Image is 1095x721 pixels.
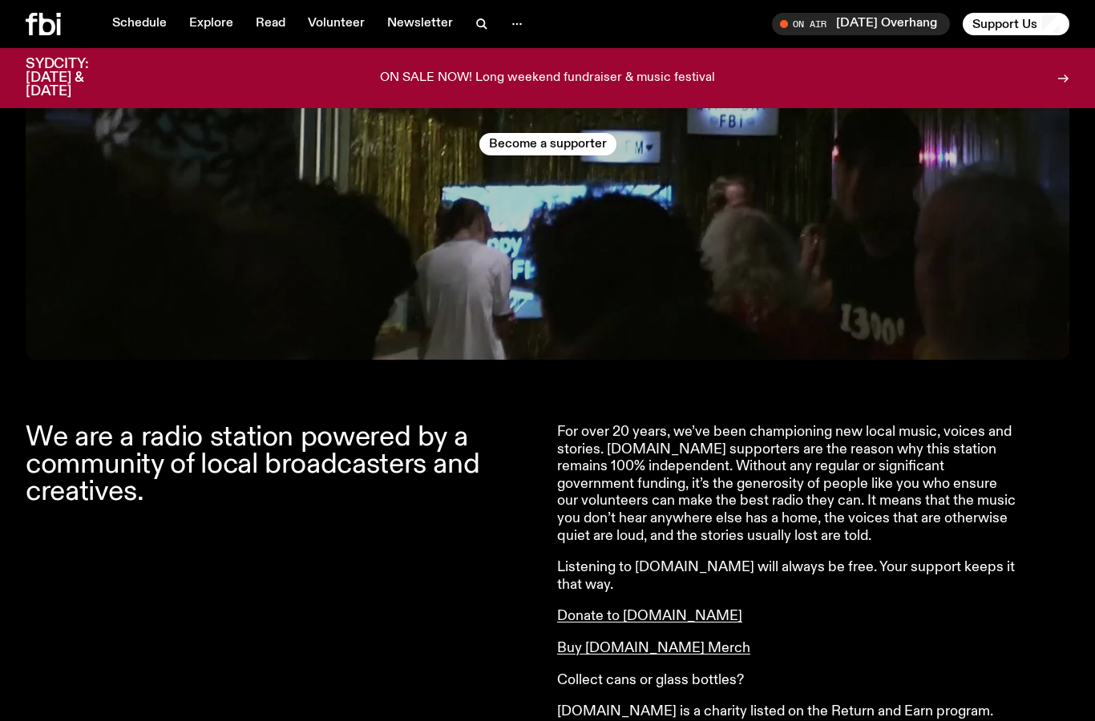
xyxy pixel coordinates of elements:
[246,13,295,35] a: Read
[557,424,1019,545] p: For over 20 years, we’ve been championing new local music, voices and stories. [DOMAIN_NAME] supp...
[180,13,243,35] a: Explore
[103,13,176,35] a: Schedule
[557,609,742,623] a: Donate to [DOMAIN_NAME]
[298,13,374,35] a: Volunteer
[557,641,750,655] a: Buy [DOMAIN_NAME] Merch
[26,58,128,99] h3: SYDCITY: [DATE] & [DATE]
[188,19,907,117] h1: The heart of emerging music, arts and culture.
[557,703,1019,721] p: [DOMAIN_NAME] is a charity listed on the Return and Earn program.
[963,13,1069,35] button: Support Us
[26,424,538,506] h2: We are a radio station powered by a community of local broadcasters and creatives.
[772,13,950,35] button: On Air[DATE] Overhang
[479,133,616,155] button: Become a supporter
[557,559,1019,594] p: Listening to [DOMAIN_NAME] will always be free. Your support keeps it that way.
[380,71,715,86] p: ON SALE NOW! Long weekend fundraiser & music festival
[972,17,1037,31] span: Support Us
[557,672,1019,690] p: Collect cans or glass bottles?
[378,13,463,35] a: Newsletter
